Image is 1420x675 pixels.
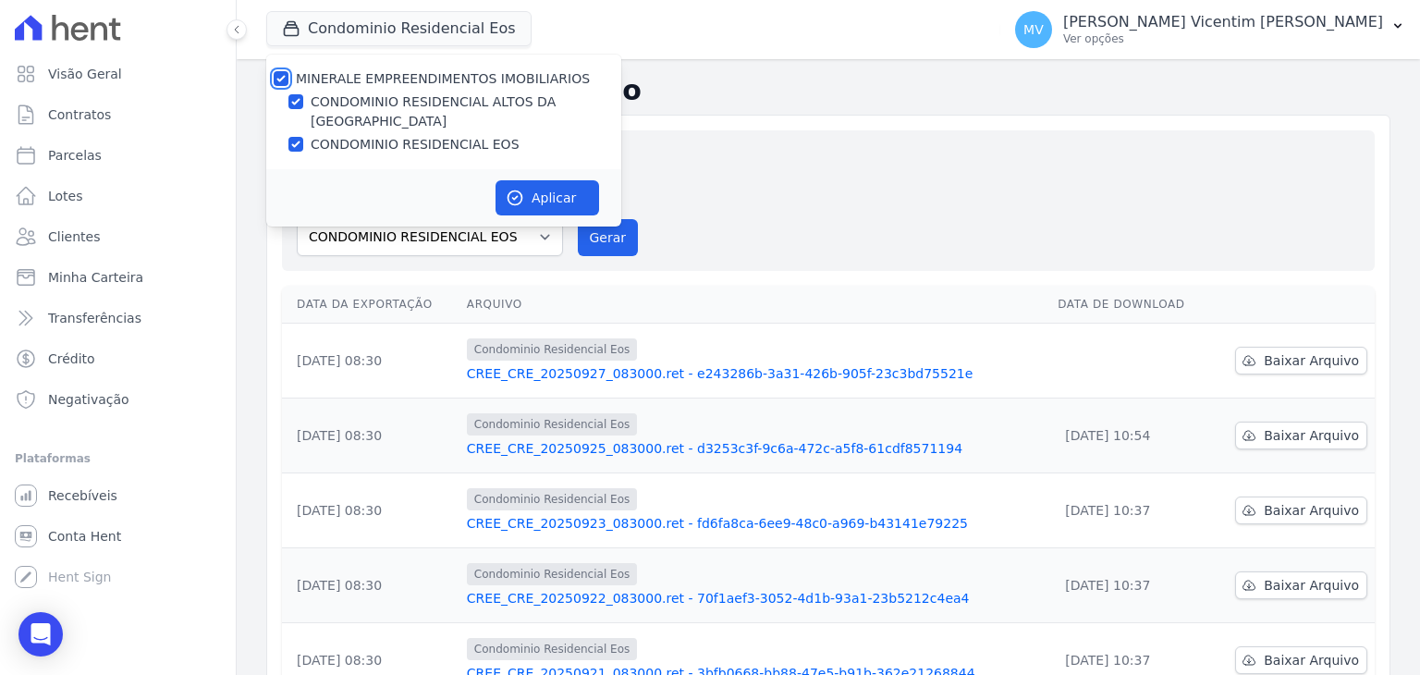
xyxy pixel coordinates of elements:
button: Aplicar [496,180,599,215]
span: Baixar Arquivo [1264,351,1359,370]
span: Condominio Residencial Eos [467,638,637,660]
a: Transferências [7,300,228,337]
a: Baixar Arquivo [1235,646,1367,674]
button: Condominio Residencial Eos [266,11,532,46]
span: Contratos [48,105,111,124]
label: MINERALE EMPREENDIMENTOS IMOBILIARIOS [296,71,590,86]
span: Recebíveis [48,486,117,505]
td: [DATE] 10:37 [1050,473,1209,548]
span: Visão Geral [48,65,122,83]
span: MV [1023,23,1044,36]
span: Condominio Residencial Eos [467,563,637,585]
span: Baixar Arquivo [1264,651,1359,669]
a: Recebíveis [7,477,228,514]
a: Baixar Arquivo [1235,571,1367,599]
button: MV [PERSON_NAME] Vicentim [PERSON_NAME] Ver opções [1000,4,1420,55]
span: Baixar Arquivo [1264,426,1359,445]
a: Crédito [7,340,228,377]
a: Negativação [7,381,228,418]
a: Minha Carteira [7,259,228,296]
div: Plataformas [15,448,221,470]
p: Ver opções [1063,31,1383,46]
a: CREE_CRE_20250923_083000.ret - fd6fa8ca-6ee9-48c0-a969-b43141e79225 [467,514,1043,533]
span: Condominio Residencial Eos [467,338,637,361]
span: Conta Hent [48,527,121,546]
a: Visão Geral [7,55,228,92]
th: Arquivo [459,286,1050,324]
a: Lotes [7,178,228,215]
span: Crédito [48,350,95,368]
div: Open Intercom Messenger [18,612,63,657]
span: Condominio Residencial Eos [467,488,637,510]
span: Minha Carteira [48,268,143,287]
a: CREE_CRE_20250925_083000.ret - d3253c3f-9c6a-472c-a5f8-61cdf8571194 [467,439,1043,458]
a: Clientes [7,218,228,255]
label: CONDOMINIO RESIDENCIAL EOS [311,135,520,154]
h2: Exportações de Retorno [266,74,1390,107]
td: [DATE] 10:37 [1050,548,1209,623]
a: CREE_CRE_20250927_083000.ret - e243286b-3a31-426b-905f-23c3bd75521e [467,364,1043,383]
th: Data de Download [1050,286,1209,324]
span: Transferências [48,309,141,327]
a: Baixar Arquivo [1235,422,1367,449]
th: Data da Exportação [282,286,459,324]
a: Contratos [7,96,228,133]
button: Gerar [578,219,639,256]
a: Baixar Arquivo [1235,497,1367,524]
span: Negativação [48,390,129,409]
span: Baixar Arquivo [1264,576,1359,595]
span: Lotes [48,187,83,205]
span: Parcelas [48,146,102,165]
a: CREE_CRE_20250922_083000.ret - 70f1aef3-3052-4d1b-93a1-23b5212c4ea4 [467,589,1043,607]
td: [DATE] 10:54 [1050,399,1209,473]
td: [DATE] 08:30 [282,548,459,623]
a: Baixar Arquivo [1235,347,1367,374]
a: Parcelas [7,137,228,174]
td: [DATE] 08:30 [282,324,459,399]
label: CONDOMINIO RESIDENCIAL ALTOS DA [GEOGRAPHIC_DATA] [311,92,621,131]
a: Conta Hent [7,518,228,555]
td: [DATE] 08:30 [282,399,459,473]
span: Condominio Residencial Eos [467,413,637,436]
td: [DATE] 08:30 [282,473,459,548]
p: [PERSON_NAME] Vicentim [PERSON_NAME] [1063,13,1383,31]
span: Baixar Arquivo [1264,501,1359,520]
span: Clientes [48,227,100,246]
